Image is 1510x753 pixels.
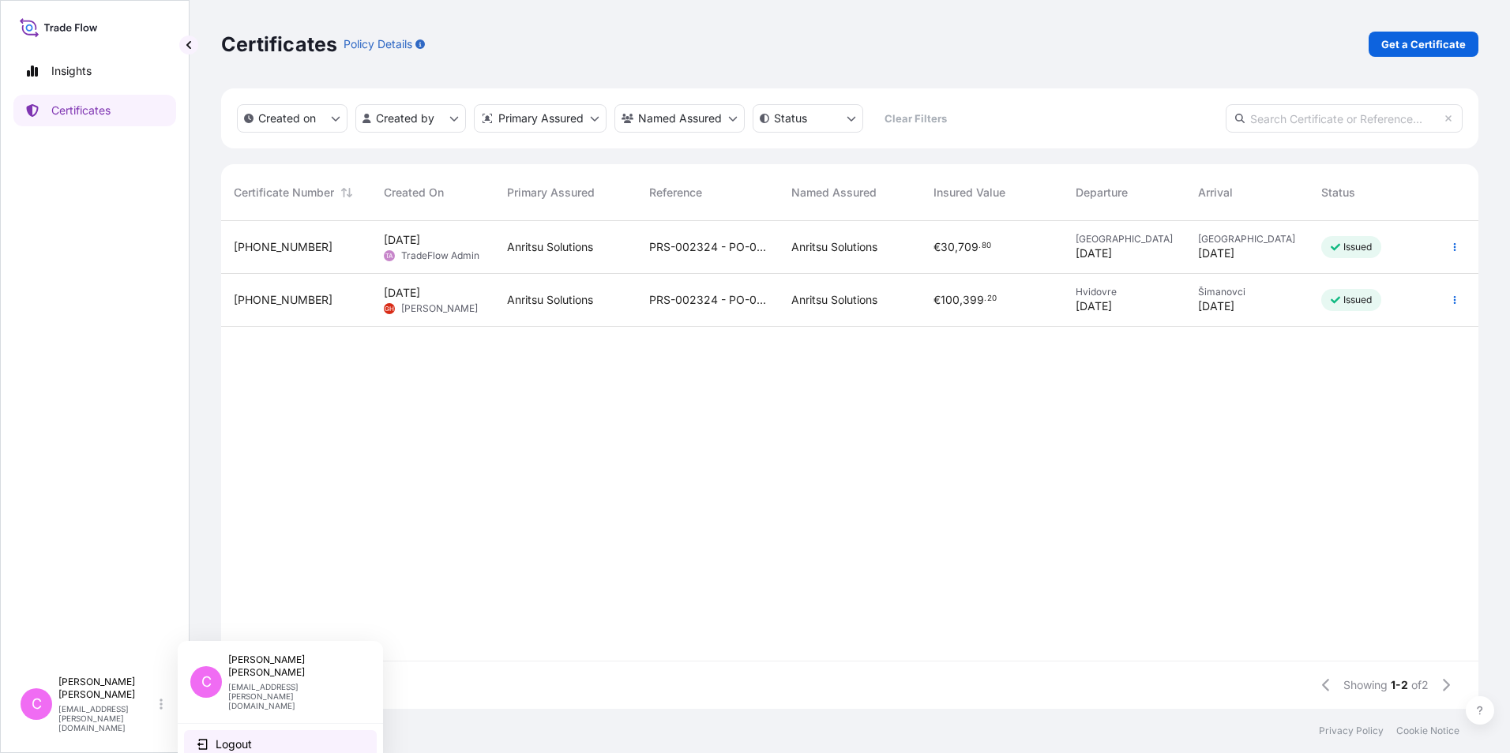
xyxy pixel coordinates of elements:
span: [PHONE_NUMBER] [234,292,332,308]
span: Departure [1076,185,1128,200]
p: Named Assured [638,111,722,126]
span: of 2 [1411,677,1429,693]
span: GH [385,301,394,317]
span: 709 [958,242,978,253]
span: Certificate Number [234,185,334,200]
p: [PERSON_NAME] [PERSON_NAME] [58,676,156,701]
span: , [955,242,958,253]
span: € [933,242,941,253]
span: € [933,294,941,305]
p: Status [774,111,807,126]
span: 30 [941,242,955,253]
span: [DATE] [1198,245,1234,261]
span: Created On [384,185,444,200]
span: Logout [216,736,252,752]
button: createdOn Filter options [237,104,347,133]
span: Anritsu Solutions [507,239,593,255]
a: Get a Certificate [1369,32,1478,57]
p: Clear Filters [885,111,947,126]
p: Issued [1343,241,1373,253]
span: [DATE] [1076,298,1112,314]
span: [PERSON_NAME] [401,302,478,315]
span: Named Assured [791,185,877,200]
span: [DATE] [384,232,420,248]
span: [GEOGRAPHIC_DATA] [1198,233,1296,245]
p: Policy Details [344,36,412,52]
span: Primary Assured [507,185,595,200]
span: . [978,243,981,249]
span: C [32,696,42,712]
span: Anritsu Solutions [507,292,593,308]
p: Insights [51,63,92,79]
span: Showing [1343,677,1388,693]
button: certificateStatus Filter options [753,104,863,133]
span: Reference [649,185,702,200]
p: Certificates [221,32,337,57]
span: Status [1321,185,1355,200]
span: Anritsu Solutions [791,292,877,308]
p: [PERSON_NAME] [PERSON_NAME] [228,654,358,679]
button: cargoOwner Filter options [614,104,745,133]
span: [GEOGRAPHIC_DATA] [1076,233,1174,245]
span: PRS-002324 - PO-002655 - Cetin - [GEOGRAPHIC_DATA] - S508621078 [649,292,766,308]
span: [PHONE_NUMBER] [234,239,332,255]
p: Certificates [51,103,111,118]
a: Cookie Notice [1396,725,1459,737]
a: Privacy Policy [1319,725,1384,737]
p: [EMAIL_ADDRESS][PERSON_NAME][DOMAIN_NAME] [228,682,358,710]
button: Clear Filters [871,106,960,131]
span: PRS-002324 - PO-002655 - Cetin - [GEOGRAPHIC_DATA] - S508657146 [649,239,766,255]
p: [EMAIL_ADDRESS][PERSON_NAME][DOMAIN_NAME] [58,704,156,732]
span: 100 [941,294,960,305]
p: Created by [376,111,434,126]
a: Certificates [13,95,176,126]
input: Search Certificate or Reference... [1226,104,1463,133]
p: Get a Certificate [1381,36,1466,52]
span: [DATE] [384,285,420,301]
a: Insights [13,55,176,87]
span: TA [385,248,393,264]
span: Hvidovre [1076,286,1174,298]
span: Insured Value [933,185,1005,200]
button: createdBy Filter options [355,104,466,133]
span: [DATE] [1076,245,1112,261]
span: Arrival [1198,185,1233,200]
span: . [984,296,986,302]
span: Anritsu Solutions [791,239,877,255]
p: Primary Assured [498,111,584,126]
span: Šimanovci [1198,286,1296,298]
p: Created on [258,111,316,126]
span: , [960,294,963,305]
span: TradeFlow Admin [401,249,479,262]
button: Sort [337,183,356,202]
span: 80 [982,243,991,249]
p: Issued [1343,294,1373,306]
span: 399 [963,294,984,305]
span: C [201,674,212,690]
button: distributor Filter options [474,104,607,133]
span: [DATE] [1198,298,1234,314]
span: 1-2 [1391,677,1408,693]
span: 20 [987,296,997,302]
